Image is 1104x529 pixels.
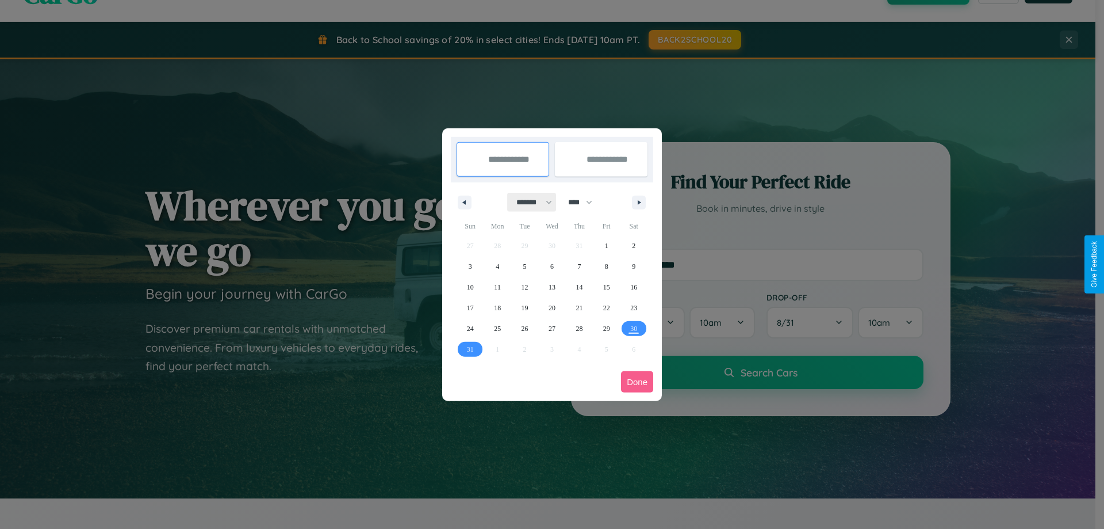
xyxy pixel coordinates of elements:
[538,298,565,318] button: 20
[484,256,511,277] button: 4
[566,256,593,277] button: 7
[621,371,653,393] button: Done
[522,277,528,298] span: 12
[538,318,565,339] button: 27
[467,277,474,298] span: 10
[605,235,608,256] span: 1
[549,318,555,339] span: 27
[457,277,484,298] button: 10
[457,256,484,277] button: 3
[522,298,528,318] span: 19
[457,217,484,235] span: Sun
[549,298,555,318] span: 20
[469,256,472,277] span: 3
[457,318,484,339] button: 24
[576,298,582,318] span: 21
[494,277,501,298] span: 11
[1090,241,1098,288] div: Give Feedback
[620,256,647,277] button: 9
[467,339,474,360] span: 31
[632,256,635,277] span: 9
[467,318,474,339] span: 24
[576,277,582,298] span: 14
[511,318,538,339] button: 26
[632,235,635,256] span: 2
[603,277,610,298] span: 15
[538,256,565,277] button: 6
[577,256,581,277] span: 7
[522,318,528,339] span: 26
[511,217,538,235] span: Tue
[630,318,637,339] span: 30
[496,256,499,277] span: 4
[484,217,511,235] span: Mon
[630,298,637,318] span: 23
[549,277,555,298] span: 13
[484,318,511,339] button: 25
[593,298,620,318] button: 22
[457,339,484,360] button: 31
[538,277,565,298] button: 13
[593,277,620,298] button: 15
[620,235,647,256] button: 2
[605,256,608,277] span: 8
[511,256,538,277] button: 5
[484,277,511,298] button: 11
[566,298,593,318] button: 21
[550,256,554,277] span: 6
[566,217,593,235] span: Thu
[603,318,610,339] span: 29
[593,256,620,277] button: 8
[484,298,511,318] button: 18
[511,298,538,318] button: 19
[630,277,637,298] span: 16
[494,318,501,339] span: 25
[494,298,501,318] span: 18
[511,277,538,298] button: 12
[603,298,610,318] span: 22
[523,256,527,277] span: 5
[467,298,474,318] span: 17
[457,298,484,318] button: 17
[576,318,582,339] span: 28
[566,318,593,339] button: 28
[593,235,620,256] button: 1
[593,318,620,339] button: 29
[566,277,593,298] button: 14
[620,318,647,339] button: 30
[620,277,647,298] button: 16
[593,217,620,235] span: Fri
[620,217,647,235] span: Sat
[538,217,565,235] span: Wed
[620,298,647,318] button: 23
